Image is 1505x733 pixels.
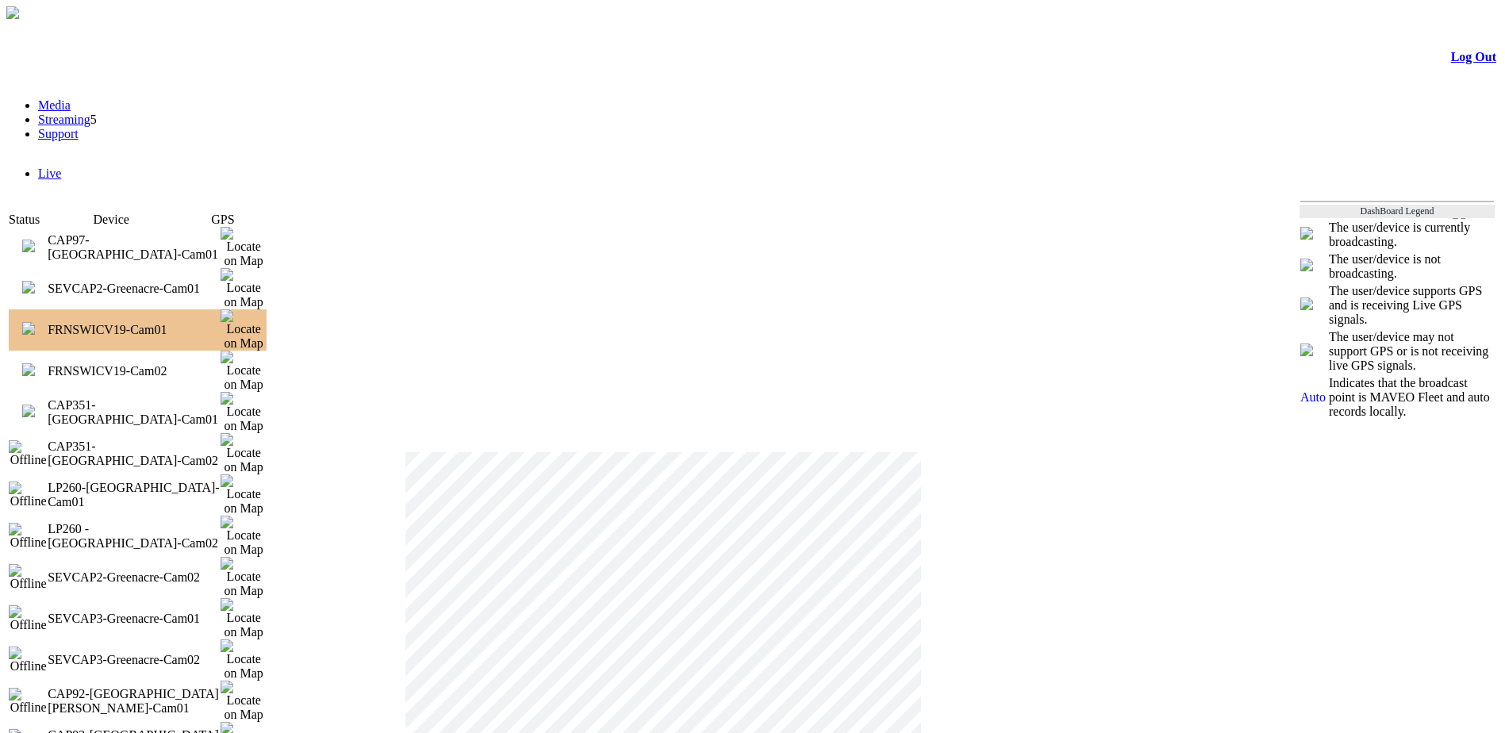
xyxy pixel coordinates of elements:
[191,213,255,227] td: GPS
[9,605,48,632] img: Offline
[9,440,48,467] img: Offline
[1328,329,1495,374] td: The user/device may not support GPS or is not receiving live GPS signals.
[221,516,267,557] img: Locate on Map
[9,564,48,591] img: Offline
[221,639,267,681] img: Locate on Map
[1300,227,1313,240] img: miniPlay.png
[48,309,221,351] td: FRNSWICV19-Cam01
[221,681,267,722] img: Locate on Map
[9,647,48,674] img: Offline
[22,240,35,252] img: miniPlay.png
[6,6,19,19] img: arrow-3.png
[9,482,48,508] img: Offline
[1300,343,1313,356] img: crosshair_gray.png
[48,598,221,639] td: SEVCAP3-Greenacre-Cam01
[22,322,35,335] img: miniPlay.png
[1300,390,1326,404] span: Auto
[48,351,221,392] td: FRNSWICV19-Cam02
[48,433,221,474] td: CAP351-Bateau Bay-Cam02
[9,523,48,550] img: Offline
[90,113,97,126] span: 5
[1300,297,1313,310] img: crosshair_blue.png
[221,557,267,598] img: Locate on Map
[221,474,267,516] img: Locate on Map
[38,113,90,126] a: Streaming
[1300,205,1495,218] td: DashBoard Legend
[38,167,61,180] a: Live
[48,392,221,433] td: CAP351-Bateau Bay-Cam01
[22,365,35,378] a: 0 viewers
[221,309,267,351] img: Locate on Map
[1328,220,1495,250] td: The user/device is currently broadcasting.
[1451,50,1496,63] a: Log Out
[22,281,35,294] img: miniPlay.png
[38,127,79,140] a: Support
[48,474,221,516] td: LP260-Newcastle-Cam01
[48,227,221,268] td: CAP97-Huntingwood-Cam01
[94,213,191,227] td: Device
[1231,207,1421,219] span: Welcome, [PERSON_NAME] (General User)
[48,639,221,681] td: SEVCAP3-Greenacre-Cam02
[22,405,35,417] img: miniPlay.png
[22,324,35,337] a: 0 viewers
[221,392,267,433] img: Locate on Map
[221,598,267,639] img: Locate on Map
[1300,259,1313,271] img: miniNoPlay.png
[22,406,35,420] a: 0 viewers
[221,433,267,474] img: Locate on Map
[221,351,267,392] img: Locate on Map
[9,688,48,715] img: Offline
[22,241,35,255] a: 0 viewers
[22,282,35,296] a: 0 viewers
[9,213,94,227] td: Status
[221,227,267,268] img: Locate on Map
[38,98,71,112] a: Media
[48,681,221,722] td: CAP92-St Andrews-Cam01
[48,557,221,598] td: SEVCAP2-Greenacre-Cam02
[221,268,267,309] img: Locate on Map
[1328,375,1495,420] td: Indicates that the broadcast point is MAVEO Fleet and auto records locally.
[48,268,221,309] td: SEVCAP2-Greenacre-Cam01
[1328,251,1495,282] td: The user/device is not broadcasting.
[48,516,221,557] td: LP260 - Newcastle-Cam02
[1328,283,1495,328] td: The user/device supports GPS and is receiving Live GPS signals.
[22,363,35,376] img: miniPlay.png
